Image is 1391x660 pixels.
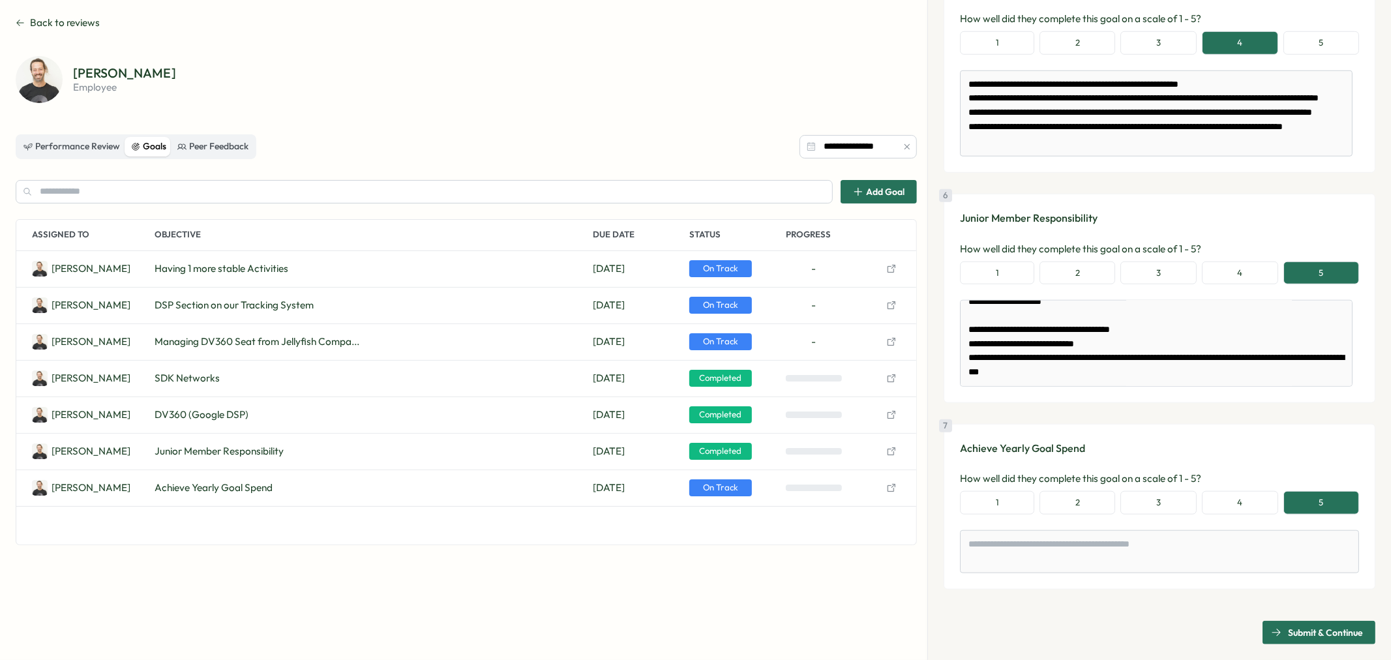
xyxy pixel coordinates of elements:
[23,140,120,154] div: Performance Review
[32,407,48,423] img: Daniel Bendel
[960,440,1359,457] p: Achieve Yearly Goal Spend
[1263,621,1375,644] button: Submit & Continue
[593,371,625,385] span: Jul 01, 2025
[32,443,48,459] img: Daniel Bendel
[593,298,625,312] span: Dec 31, 2025
[32,370,48,386] img: Daniel Bendel
[32,334,130,350] a: Daniel Bendel[PERSON_NAME]
[155,335,359,349] span: Managing DV360 Seat from Jellyfish Compa...
[52,408,130,422] p: Daniel Bendel
[960,472,1359,486] p: How well did they complete this goal on a scale of 1 - 5?
[131,140,166,154] div: Goals
[32,297,48,313] img: Daniel Bendel
[1202,262,1278,285] button: 4
[32,220,149,250] p: Assigned To
[689,297,752,314] span: On Track
[689,370,752,387] span: Completed
[52,444,130,458] p: Daniel Bendel
[593,220,684,250] p: Due Date
[52,371,130,385] p: Daniel Bendel
[689,333,752,350] span: On Track
[960,242,1359,256] p: How well did they complete this goal on a scale of 1 - 5?
[32,443,130,459] a: Daniel Bendel[PERSON_NAME]
[812,298,816,312] span: -
[16,16,100,30] button: Back to reviews
[16,56,63,103] img: Daniel Bendel
[52,298,130,312] p: Daniel Bendel
[812,262,816,276] span: -
[689,406,752,423] span: Completed
[32,370,130,386] a: Daniel Bendel[PERSON_NAME]
[1283,262,1359,285] button: 5
[32,261,48,277] img: Daniel Bendel
[1283,491,1359,515] button: 5
[1288,622,1363,644] span: Submit & Continue
[841,180,917,203] button: Add Goal
[960,491,1034,515] button: 1
[155,262,288,276] span: Having 1 more stable Activities
[593,444,625,458] span: Aug 01, 2025
[866,187,905,196] span: Add Goal
[593,335,625,349] span: Oct 31, 2025
[32,297,130,313] a: Daniel Bendel[PERSON_NAME]
[689,479,752,496] span: On Track
[960,12,1359,26] p: How well did they complete this goal on a scale of 1 - 5?
[30,16,100,30] span: Back to reviews
[689,260,752,277] span: On Track
[32,407,130,423] a: Daniel Bendel[PERSON_NAME]
[52,335,130,349] p: Daniel Bendel
[960,210,1359,226] p: Junior Member Responsibility
[1283,31,1359,55] button: 5
[812,335,816,349] span: -
[52,481,130,495] p: Daniel Bendel
[960,31,1034,55] button: 1
[155,481,273,495] span: Achieve Yearly Goal Spend
[32,480,48,496] img: Daniel Bendel
[155,371,220,385] span: SDK Networks
[939,189,952,202] div: 6
[73,82,176,92] p: employee
[32,261,130,277] a: Daniel Bendel[PERSON_NAME]
[1040,491,1115,515] button: 2
[1040,31,1115,55] button: 2
[155,444,284,458] span: Junior Member Responsibility
[1120,31,1196,55] button: 3
[593,262,625,276] span: Dec 31, 2025
[689,220,781,250] p: Status
[1120,491,1196,515] button: 3
[1040,262,1115,285] button: 2
[32,334,48,350] img: Daniel Bendel
[52,262,130,276] p: Daniel Bendel
[1120,262,1196,285] button: 3
[155,408,248,422] span: DV360 (Google DSP)
[155,298,314,312] span: DSP Section on our Tracking System
[960,262,1034,285] button: 1
[786,220,877,250] p: Progress
[593,481,625,495] span: Dec 31, 2025
[1202,491,1278,515] button: 4
[177,140,248,154] div: Peer Feedback
[73,67,176,80] p: [PERSON_NAME]
[155,220,588,250] p: Objective
[689,443,752,460] span: Completed
[939,419,952,432] div: 7
[32,480,130,496] a: Daniel Bendel[PERSON_NAME]
[593,408,625,422] span: Aug 01, 2025
[1202,31,1278,55] button: 4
